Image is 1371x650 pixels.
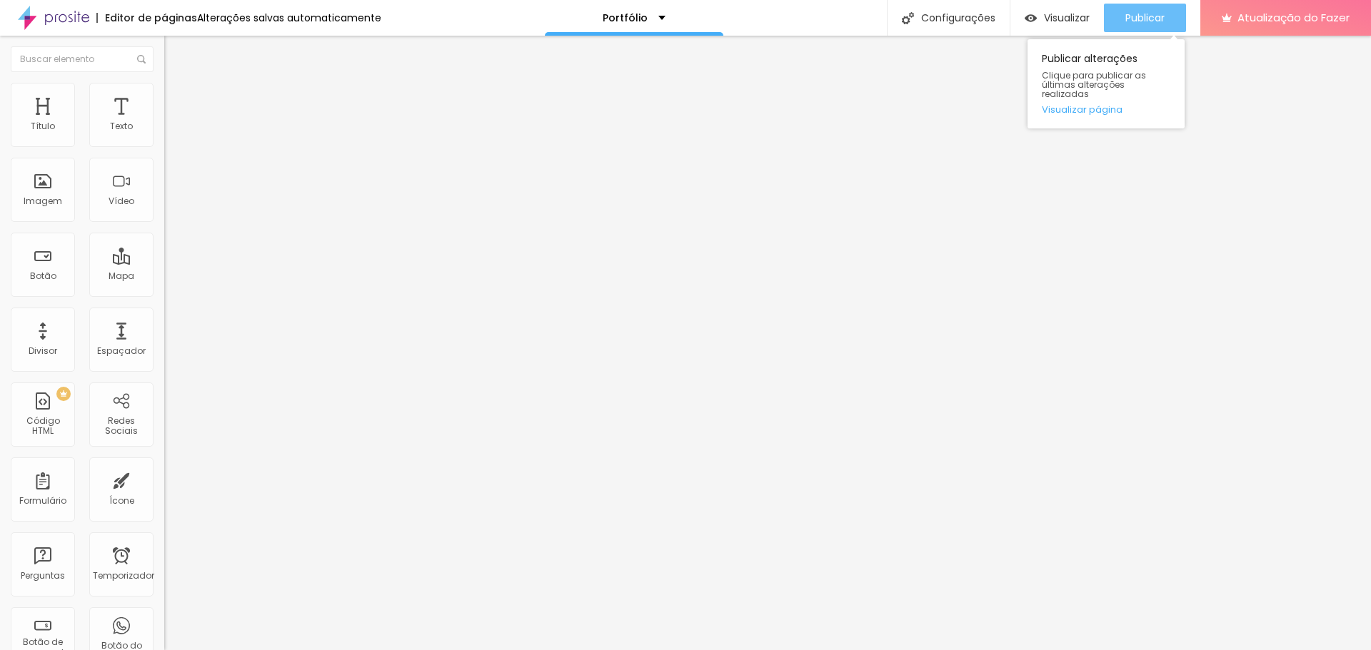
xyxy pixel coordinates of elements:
font: Visualizar página [1042,103,1123,116]
iframe: Editor [164,36,1371,650]
font: Botão [30,270,56,282]
font: Código HTML [26,415,60,437]
font: Ícone [109,494,134,507]
font: Título [31,120,55,132]
font: Alterações salvas automaticamente [197,11,381,25]
font: Espaçador [97,345,146,357]
font: Clique para publicar as últimas alterações realizadas [1042,69,1146,100]
input: Buscar elemento [11,46,154,72]
font: Atualização do Fazer [1237,10,1350,25]
font: Texto [110,120,133,132]
font: Redes Sociais [105,415,138,437]
font: Formulário [19,494,66,507]
font: Imagem [24,195,62,207]
button: Visualizar [1010,4,1104,32]
font: Perguntas [21,569,65,582]
font: Mapa [109,270,134,282]
img: Ícone [902,12,914,24]
font: Divisor [29,345,57,357]
font: Vídeo [109,195,134,207]
button: Publicar [1104,4,1186,32]
font: Publicar [1125,11,1165,25]
a: Visualizar página [1042,105,1170,114]
font: Publicar alterações [1042,51,1138,66]
font: Temporizador [93,569,154,582]
font: Visualizar [1044,11,1090,25]
font: Editor de páginas [105,11,197,25]
img: Ícone [137,55,146,64]
font: Portfólio [603,11,648,25]
img: view-1.svg [1025,12,1037,24]
font: Configurações [921,11,995,25]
